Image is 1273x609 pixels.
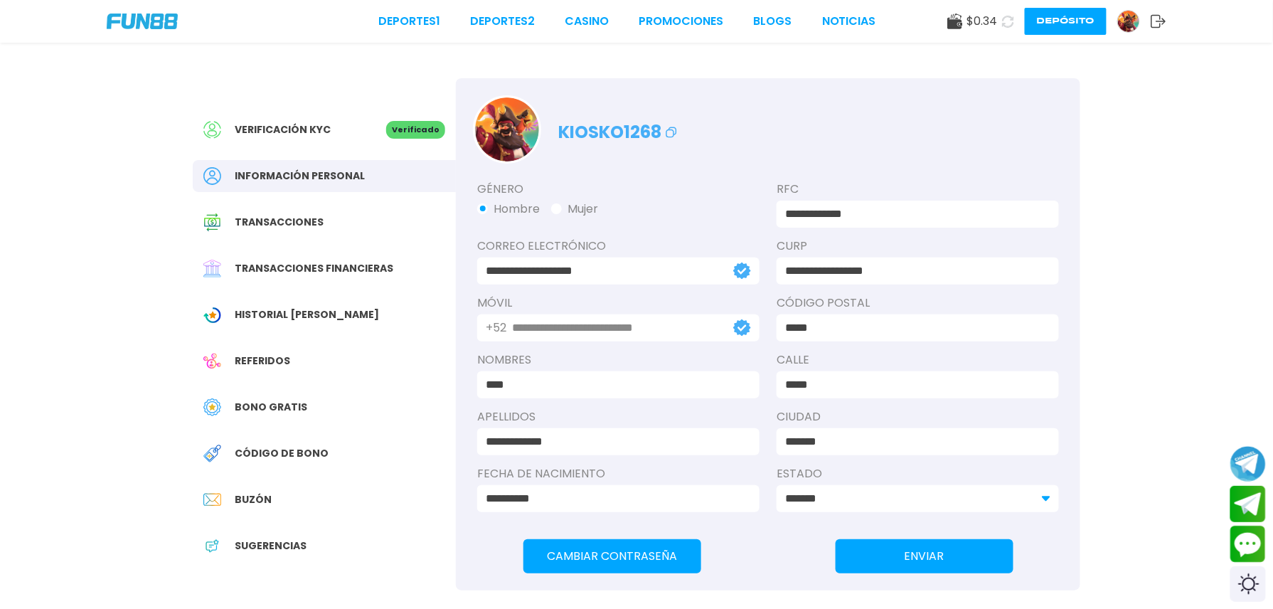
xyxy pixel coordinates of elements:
label: Correo electrónico [477,238,760,255]
span: Referidos [235,354,290,369]
button: Join telegram [1230,486,1266,523]
img: Inbox [203,491,221,509]
button: Join telegram channel [1230,445,1266,482]
img: Avatar [1118,11,1139,32]
label: Móvil [477,295,760,312]
p: Verificado [386,121,445,139]
a: Verificación KYCVerificado [193,114,456,146]
label: NOMBRES [477,351,760,369]
a: Financial TransactionTransacciones financieras [193,253,456,285]
label: Calle [777,351,1059,369]
button: Depósito [1025,8,1107,35]
button: ENVIAR [836,539,1013,573]
p: kiosko1268 [558,112,680,145]
img: Avatar [475,97,539,161]
a: CASINO [565,13,609,30]
a: Deportes1 [378,13,440,30]
img: Wagering Transaction [203,306,221,324]
label: Ciudad [777,408,1059,425]
span: Verificación KYC [235,122,331,137]
span: $ 0.34 [967,13,998,30]
a: BLOGS [754,13,792,30]
span: Transacciones [235,215,324,230]
a: Transaction HistoryTransacciones [193,206,456,238]
a: InboxBuzón [193,484,456,516]
a: Avatar [1117,10,1151,33]
label: Estado [777,465,1059,482]
button: Mujer [551,201,598,218]
img: Company Logo [107,14,178,29]
img: Transaction History [203,213,221,231]
a: Promociones [639,13,724,30]
label: Género [477,181,760,198]
img: Redeem Bonus [203,445,221,462]
button: Cambiar Contraseña [523,539,701,573]
a: Deportes2 [470,13,535,30]
span: Sugerencias [235,539,307,554]
img: Personal [203,167,221,185]
button: Contact customer service [1230,526,1266,563]
label: APELLIDOS [477,408,760,425]
a: PersonalInformación personal [193,160,456,192]
a: ReferralReferidos [193,345,456,377]
span: Código de bono [235,446,329,461]
img: Financial Transaction [203,260,221,277]
label: Fecha de Nacimiento [477,465,760,482]
label: RFC [777,181,1059,198]
a: Wagering TransactionHistorial [PERSON_NAME] [193,299,456,331]
img: App Feedback [203,537,221,555]
span: Información personal [235,169,365,184]
label: CURP [777,238,1059,255]
p: +52 [486,319,506,337]
a: App FeedbackSugerencias [193,530,456,562]
a: Redeem BonusCódigo de bono [193,438,456,470]
span: Buzón [235,492,272,507]
img: Referral [203,352,221,370]
span: Transacciones financieras [235,261,393,276]
span: Bono Gratis [235,400,307,415]
button: Hombre [477,201,540,218]
label: Código Postal [777,295,1059,312]
a: Free BonusBono Gratis [193,391,456,423]
a: NOTICIAS [822,13,876,30]
img: Free Bonus [203,398,221,416]
span: Historial [PERSON_NAME] [235,307,379,322]
div: Switch theme [1230,566,1266,602]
